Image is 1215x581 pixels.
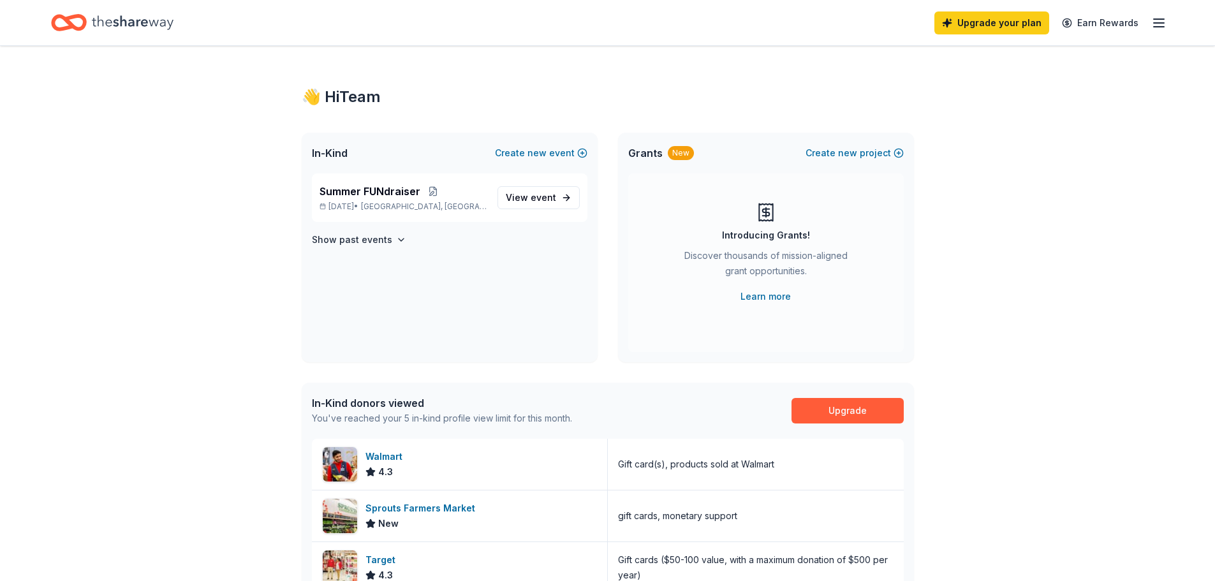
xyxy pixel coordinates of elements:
div: You've reached your 5 in-kind profile view limit for this month. [312,411,572,426]
button: Createnewproject [806,145,904,161]
div: Gift card(s), products sold at Walmart [618,457,774,472]
span: event [531,192,556,203]
span: 4.3 [378,464,393,480]
p: [DATE] • [320,202,487,212]
span: Summer FUNdraiser [320,184,420,199]
div: gift cards, monetary support [618,508,737,524]
div: Walmart [365,449,408,464]
a: Earn Rewards [1054,11,1146,34]
div: Discover thousands of mission-aligned grant opportunities. [679,248,853,284]
button: Show past events [312,232,406,247]
a: Learn more [740,289,791,304]
div: Introducing Grants! [722,228,810,243]
div: New [668,146,694,160]
span: Grants [628,145,663,161]
a: Upgrade your plan [934,11,1049,34]
h4: Show past events [312,232,392,247]
span: new [527,145,547,161]
div: 👋 Hi Team [302,87,914,107]
div: In-Kind donors viewed [312,395,572,411]
img: Image for Sprouts Farmers Market [323,499,357,533]
span: View [506,190,556,205]
a: View event [497,186,580,209]
span: New [378,516,399,531]
span: In-Kind [312,145,348,161]
div: Sprouts Farmers Market [365,501,480,516]
img: Image for Walmart [323,447,357,482]
a: Upgrade [792,398,904,423]
div: Target [365,552,401,568]
a: Home [51,8,173,38]
button: Createnewevent [495,145,587,161]
span: [GEOGRAPHIC_DATA], [GEOGRAPHIC_DATA] [361,202,487,212]
span: new [838,145,857,161]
